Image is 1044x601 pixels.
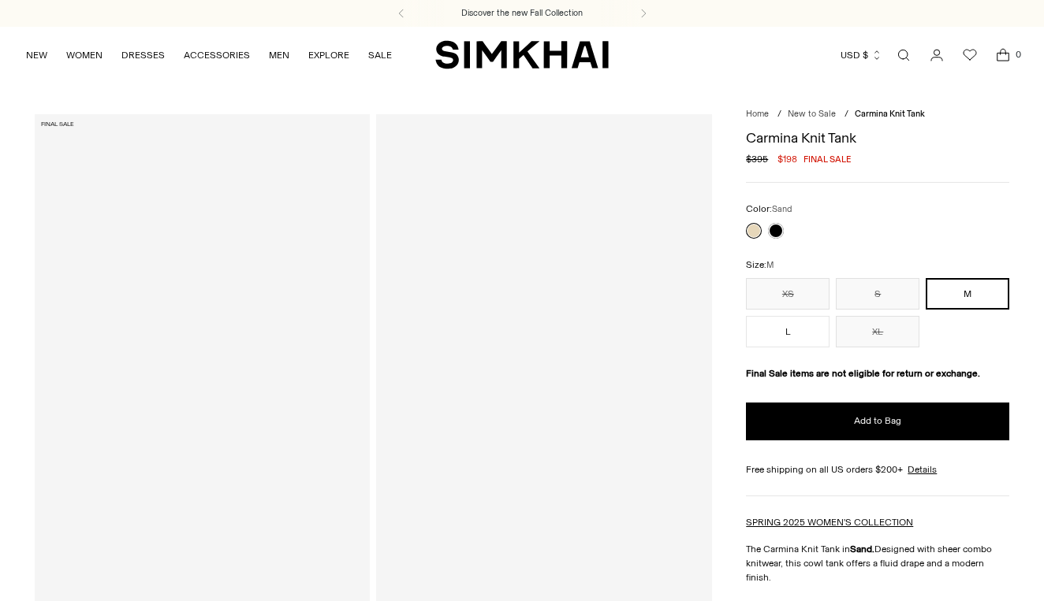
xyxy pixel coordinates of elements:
a: MEN [269,38,289,72]
a: Discover the new Fall Collection [461,7,583,20]
h1: Carmina Knit Tank [746,131,1009,145]
span: 0 [1011,47,1025,61]
a: New to Sale [788,109,836,119]
a: Go to the account page [921,39,953,71]
button: XS [746,278,830,310]
p: The Carmina Knit Tank in Designed with sheer combo knitwear, this cowl tank offers a fluid drape ... [746,542,1009,584]
button: USD $ [841,38,882,72]
a: WOMEN [66,38,103,72]
button: XL [836,316,919,347]
button: Add to Bag [746,403,1009,440]
button: M [926,278,1009,310]
div: / [845,108,848,121]
span: $198 [777,152,797,166]
button: S [836,278,919,310]
a: Open cart modal [987,39,1019,71]
div: / [777,108,781,121]
label: Color: [746,202,792,217]
span: Carmina Knit Tank [855,109,925,119]
strong: Sand. [850,543,874,555]
div: Free shipping on all US orders $200+ [746,462,1009,477]
button: L [746,316,830,347]
a: Details [908,462,937,477]
a: SPRING 2025 WOMEN'S COLLECTION [746,517,913,528]
a: Home [746,109,769,119]
a: SALE [368,38,392,72]
span: M [766,260,774,270]
a: EXPLORE [308,38,349,72]
a: ACCESSORIES [184,38,250,72]
a: Wishlist [954,39,986,71]
span: Sand [772,204,792,214]
a: SIMKHAI [435,39,609,70]
s: $395 [746,152,768,166]
span: Add to Bag [854,414,901,428]
strong: Final Sale items are not eligible for return or exchange. [746,368,980,379]
label: Size: [746,258,774,273]
a: DRESSES [121,38,165,72]
a: NEW [26,38,47,72]
a: Open search modal [888,39,919,71]
nav: breadcrumbs [746,108,1009,121]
